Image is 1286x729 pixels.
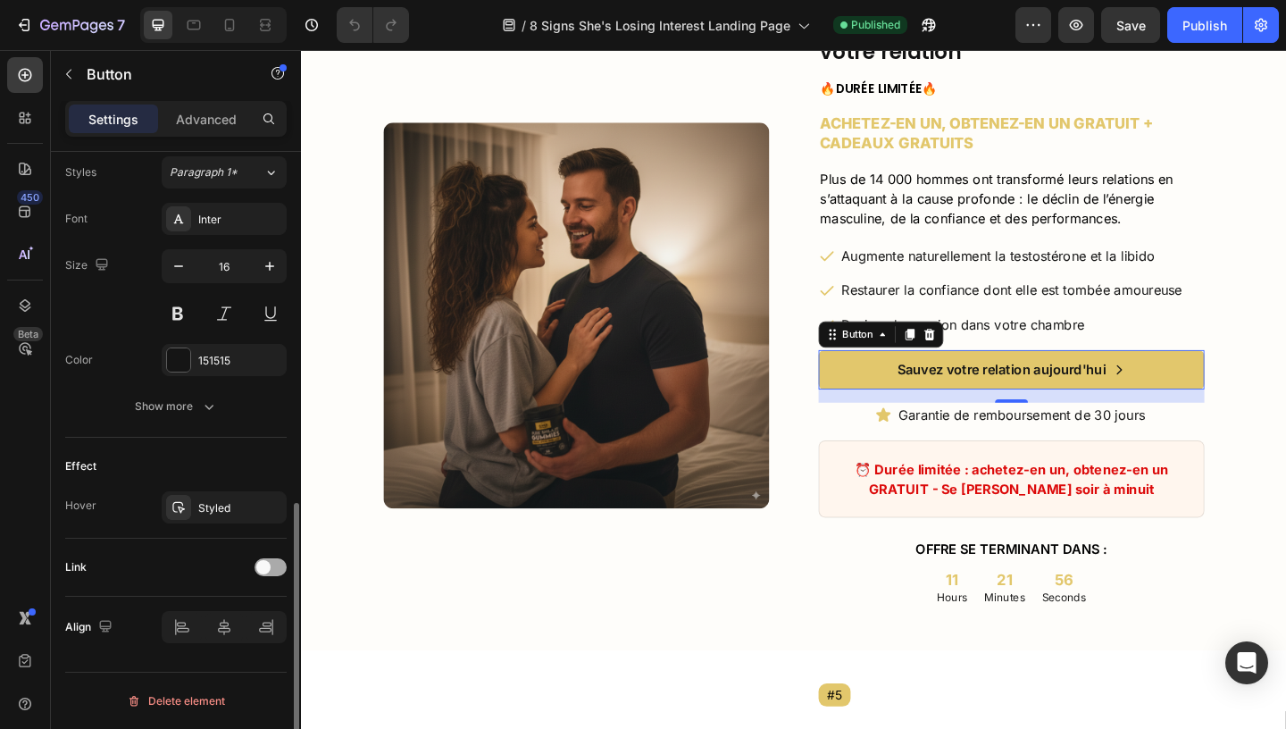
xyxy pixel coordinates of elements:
[127,691,225,712] div: Delete element
[564,532,981,553] p: OFFRE SE TERMINANT DANS :
[198,212,282,228] div: Inter
[65,458,96,474] div: Effect
[65,164,96,180] div: Styles
[65,352,93,368] div: Color
[135,398,218,415] div: Show more
[648,337,875,358] p: Sauvez votre relation aujourd'hui
[13,327,43,341] div: Beta
[301,50,1286,729] iframe: Design area
[585,301,625,317] div: Button
[65,498,96,514] div: Hover
[65,616,116,640] div: Align
[563,326,982,369] button: <p>Sauvez votre relation aujourd'hui</p>
[1101,7,1160,43] button: Save
[17,190,43,205] div: 450
[564,130,981,194] p: Plus de 14 000 hommes ont transformé leurs relations en s’attaquant à la cause profonde : le décl...
[522,16,526,35] span: /
[337,7,409,43] div: Undo/Redo
[530,16,790,35] span: 8 Signs She's Losing Interest Landing Page
[1182,16,1227,35] div: Publish
[88,110,138,129] p: Settings
[691,587,725,603] p: Hours
[649,386,918,407] p: Garantie de remboursement de 30 jours
[1225,641,1268,684] div: Open Intercom Messenger
[65,559,87,575] div: Link
[691,566,725,587] div: 11
[588,213,958,234] p: Augmente naturellement la testostérone et la libido
[806,566,854,587] div: 56
[583,445,962,488] p: ⏰ Durée limitée : achetez-en un, obtenez-en un GRATUIT - Se [PERSON_NAME] soir à minuit
[65,211,88,227] div: Font
[588,288,958,309] p: Ravivez la passion dans votre chambre
[563,689,597,714] button: <p>#5</p>
[176,110,237,129] p: Advanced
[198,353,282,369] div: 151515
[588,250,958,272] p: Restaurer la confiance dont elle est tombée amoureuse
[198,500,282,516] div: Styled
[743,587,788,603] p: Minutes
[572,693,589,709] p: #5
[87,63,238,85] p: Button
[65,254,113,278] div: Size
[65,687,287,716] button: Delete element
[806,587,854,603] p: Seconds
[170,164,238,180] span: Paragraph 1*
[1116,18,1146,33] span: Save
[743,566,788,587] div: 21
[564,69,981,112] p: ACHETEZ-EN UN, OBTENEZ-EN UN GRATUIT + CADEAUX GRATUITS
[7,7,133,43] button: 7
[851,17,900,33] span: Published
[117,14,125,36] p: 7
[162,156,287,189] button: Paragraph 1*
[65,390,287,423] button: Show more
[1167,7,1242,43] button: Publish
